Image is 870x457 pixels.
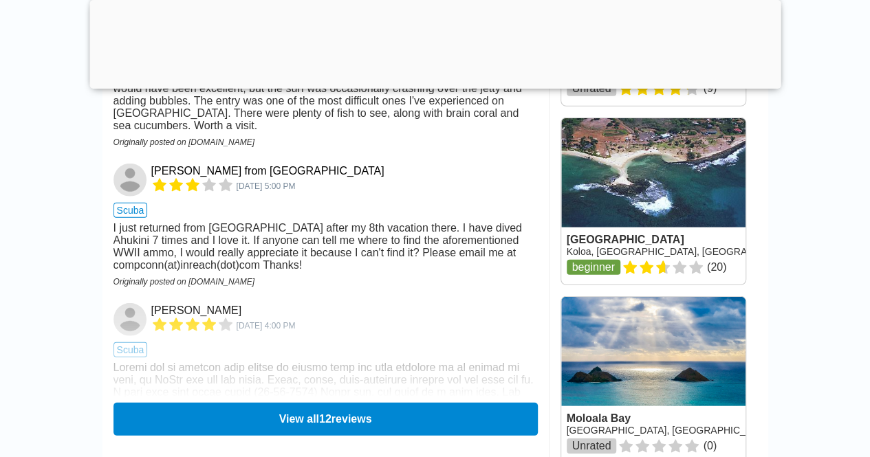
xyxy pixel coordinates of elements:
div: [DATE] - Tried snorkeling [GEOGRAPHIC_DATA] when high surf made snorkeling difficult at most [GEO... [113,58,538,132]
span: scuba [113,342,148,357]
img: Geoff M. Stiles [113,303,146,336]
button: View all12reviews [113,403,538,436]
div: I just returned from [GEOGRAPHIC_DATA] after my 8th vacation there. I have dived Ahukini 7 times ... [113,222,538,271]
span: scuba [113,203,148,218]
div: Originally posted on [DOMAIN_NAME] [113,137,538,147]
span: 5623 [237,181,296,191]
a: Lee from Elk Grove [113,164,149,197]
a: [PERSON_NAME] [151,304,242,317]
img: Lee from Elk Grove [113,164,146,197]
a: [PERSON_NAME] from [GEOGRAPHIC_DATA] [151,165,384,177]
a: Geoff M. Stiles [113,303,149,336]
span: 5350 [237,321,296,331]
div: Originally posted on [DOMAIN_NAME] [113,277,538,287]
